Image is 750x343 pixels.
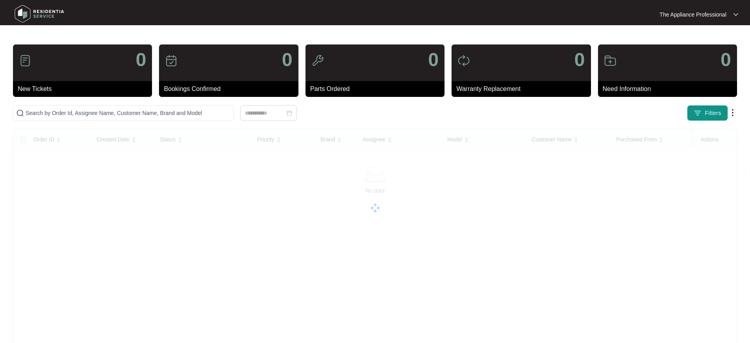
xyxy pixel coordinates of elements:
img: icon [165,54,178,67]
img: icon [457,54,470,67]
img: filter icon [694,109,702,117]
p: 0 [720,50,731,69]
p: The Appliance Professional [659,11,726,19]
p: Parts Ordered [310,84,444,94]
img: icon [604,54,617,67]
img: icon [311,54,324,67]
img: residentia service logo [12,2,67,26]
img: search-icon [16,109,24,117]
p: Bookings Confirmed [164,84,298,94]
p: New Tickets [18,84,152,94]
input: Search by Order Id, Assignee Name, Customer Name, Brand and Model [26,109,230,117]
p: Warranty Replacement [456,84,591,94]
img: dropdown arrow [728,108,737,117]
p: 0 [282,50,293,69]
p: 0 [574,50,585,69]
p: 0 [428,50,439,69]
p: 0 [136,50,146,69]
p: Need Information [603,84,737,94]
button: filter iconFilters [687,105,728,121]
span: Filters [705,109,721,117]
img: dropdown arrow [733,13,738,17]
img: icon [19,54,31,67]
